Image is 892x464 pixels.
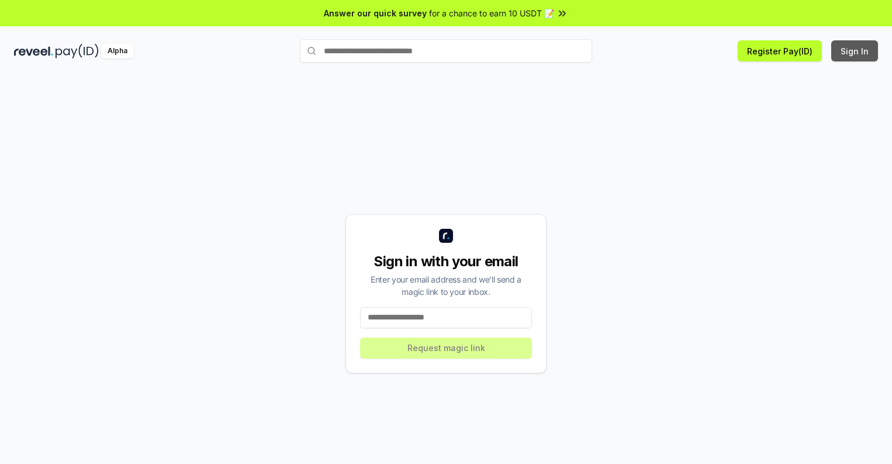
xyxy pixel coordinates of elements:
[324,7,427,19] span: Answer our quick survey
[14,44,53,59] img: reveel_dark
[101,44,134,59] div: Alpha
[56,44,99,59] img: pay_id
[831,40,878,61] button: Sign In
[360,273,532,298] div: Enter your email address and we’ll send a magic link to your inbox.
[439,229,453,243] img: logo_small
[360,252,532,271] div: Sign in with your email
[429,7,554,19] span: for a chance to earn 10 USDT 📝
[738,40,822,61] button: Register Pay(ID)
